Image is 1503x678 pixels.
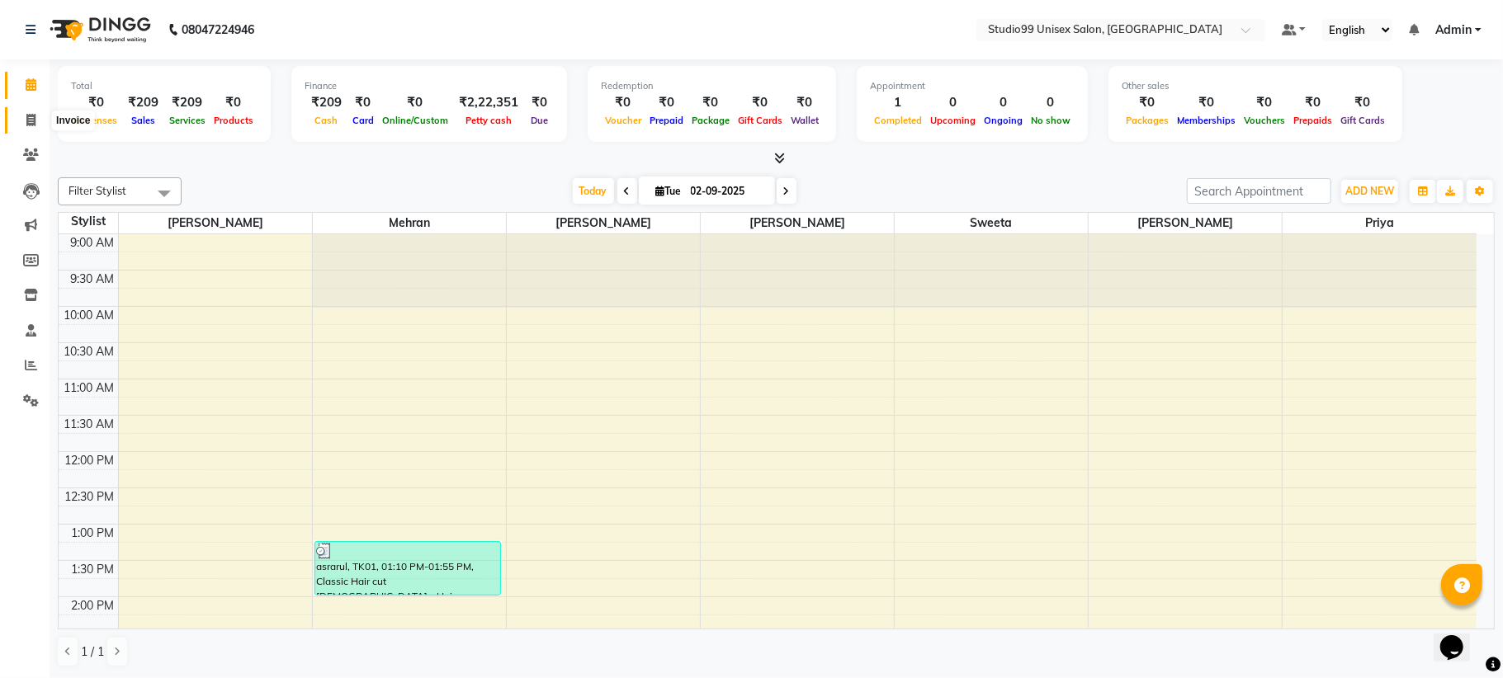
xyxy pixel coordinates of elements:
img: logo [42,7,155,53]
div: ₹0 [1240,93,1289,112]
span: priya [1283,213,1477,233]
div: ₹0 [601,93,645,112]
div: 10:00 AM [61,307,118,324]
span: Online/Custom [378,115,452,126]
div: 9:30 AM [68,271,118,288]
div: ₹0 [1336,93,1389,112]
span: 1 / 1 [81,643,104,661]
div: Total [71,79,258,93]
span: Services [165,115,210,126]
div: ₹0 [71,93,121,112]
span: Sales [127,115,159,126]
div: 10:30 AM [61,343,118,360]
span: Memberships [1173,115,1240,126]
span: Ongoing [980,115,1027,126]
span: Packages [1122,115,1173,126]
iframe: chat widget [1434,612,1486,662]
span: [PERSON_NAME] [119,213,312,233]
span: No show [1027,115,1075,126]
div: Other sales [1122,79,1389,93]
div: 9:00 AM [68,234,118,252]
div: Finance [305,79,554,93]
div: 0 [1027,93,1075,112]
div: 11:30 AM [61,416,118,433]
input: Search Appointment [1187,178,1331,204]
div: Invoice [52,111,94,131]
div: ₹0 [1122,93,1173,112]
span: Tue [652,185,686,197]
div: ₹0 [645,93,688,112]
div: ₹0 [348,93,378,112]
span: Products [210,115,258,126]
div: 2:00 PM [69,597,118,614]
div: 0 [926,93,980,112]
span: [PERSON_NAME] [701,213,894,233]
div: 12:00 PM [62,452,118,469]
div: ₹209 [305,93,348,112]
div: Stylist [59,213,118,230]
span: [PERSON_NAME] [1089,213,1282,233]
div: 0 [980,93,1027,112]
span: Cash [311,115,343,126]
span: Gift Cards [1336,115,1389,126]
div: ₹2,22,351 [452,93,525,112]
span: Today [573,178,614,204]
div: ₹0 [1289,93,1336,112]
div: 1:00 PM [69,525,118,542]
div: ₹0 [1173,93,1240,112]
div: Redemption [601,79,823,93]
div: ₹209 [121,93,165,112]
span: Petty cash [461,115,516,126]
div: ₹0 [210,93,258,112]
span: Completed [870,115,926,126]
div: 12:30 PM [62,488,118,506]
div: 1:30 PM [69,561,118,578]
span: [PERSON_NAME] [507,213,700,233]
div: 1 [870,93,926,112]
div: asrarul, TK01, 01:10 PM-01:55 PM, Classic Hair cut [DEMOGRAPHIC_DATA] - Hair cut,Grooming - Class... [315,542,500,595]
span: Wallet [787,115,823,126]
span: Package [688,115,734,126]
span: Prepaid [645,115,688,126]
span: Upcoming [926,115,980,126]
span: Mehran [313,213,506,233]
span: Gift Cards [734,115,787,126]
div: ₹209 [165,93,210,112]
span: Prepaids [1289,115,1336,126]
span: sweeta [895,213,1088,233]
div: ₹0 [734,93,787,112]
input: 2025-09-02 [686,179,768,204]
span: Vouchers [1240,115,1289,126]
b: 08047224946 [182,7,254,53]
span: Admin [1435,21,1472,39]
div: 11:00 AM [61,379,118,397]
span: Card [348,115,378,126]
div: ₹0 [378,93,452,112]
div: Appointment [870,79,1075,93]
div: ₹0 [787,93,823,112]
span: Filter Stylist [69,184,126,197]
span: ADD NEW [1345,185,1394,197]
button: ADD NEW [1341,180,1398,203]
span: Voucher [601,115,645,126]
span: Due [527,115,552,126]
div: ₹0 [525,93,554,112]
div: ₹0 [688,93,734,112]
